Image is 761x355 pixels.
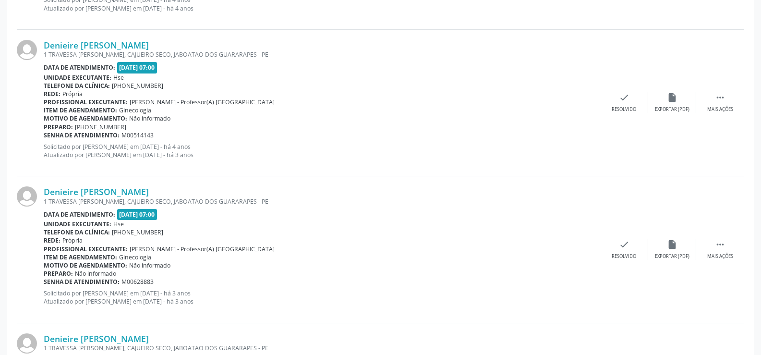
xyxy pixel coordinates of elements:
span: [PHONE_NUMBER] [112,82,163,90]
p: Solicitado por [PERSON_NAME] em [DATE] - há 3 anos Atualizado por [PERSON_NAME] em [DATE] - há 3 ... [44,289,600,306]
div: Resolvido [612,253,636,260]
b: Motivo de agendamento: [44,261,127,269]
span: [PHONE_NUMBER] [112,228,163,236]
b: Profissional executante: [44,98,128,106]
i: check [619,92,629,103]
span: Não informado [129,261,170,269]
b: Item de agendamento: [44,253,117,261]
a: Denieire [PERSON_NAME] [44,40,149,50]
div: Exportar (PDF) [655,253,689,260]
p: Solicitado por [PERSON_NAME] em [DATE] - há 4 anos Atualizado por [PERSON_NAME] em [DATE] - há 3 ... [44,143,600,159]
span: [PERSON_NAME] - Professor(A) [GEOGRAPHIC_DATA] [130,245,275,253]
b: Rede: [44,90,60,98]
span: [PERSON_NAME] - Professor(A) [GEOGRAPHIC_DATA] [130,98,275,106]
i: check [619,239,629,250]
div: 1 TRAVESSA [PERSON_NAME], CAJUEIRO SECO, JABOATAO DOS GUARARAPES - PE [44,50,600,59]
span: M00628883 [121,278,154,286]
div: Resolvido [612,106,636,113]
b: Unidade executante: [44,220,111,228]
b: Profissional executante: [44,245,128,253]
b: Rede: [44,236,60,245]
div: 1 TRAVESSA [PERSON_NAME], CAJUEIRO SECO, JABOATAO DOS GUARARAPES - PE [44,197,600,206]
div: Exportar (PDF) [655,106,689,113]
span: Não informado [75,269,116,278]
div: Mais ações [707,253,733,260]
a: Denieire [PERSON_NAME] [44,186,149,197]
b: Telefone da clínica: [44,228,110,236]
i:  [715,239,725,250]
i: insert_drive_file [667,239,677,250]
a: Denieire [PERSON_NAME] [44,333,149,344]
span: Ginecologia [119,253,151,261]
b: Senha de atendimento: [44,131,120,139]
b: Preparo: [44,123,73,131]
span: [DATE] 07:00 [117,209,157,220]
span: Não informado [129,114,170,122]
span: Ginecologia [119,106,151,114]
b: Telefone da clínica: [44,82,110,90]
div: 1 TRAVESSA [PERSON_NAME], CAJUEIRO SECO, JABOATAO DOS GUARARAPES - PE [44,344,600,352]
span: M00514143 [121,131,154,139]
img: img [17,333,37,354]
b: Data de atendimento: [44,210,115,219]
span: [DATE] 07:00 [117,62,157,73]
img: img [17,186,37,207]
div: Mais ações [707,106,733,113]
b: Data de atendimento: [44,63,115,72]
span: Própria [62,236,83,245]
span: Hse [113,220,124,228]
b: Item de agendamento: [44,106,117,114]
b: Unidade executante: [44,73,111,82]
b: Senha de atendimento: [44,278,120,286]
img: img [17,40,37,60]
i:  [715,92,725,103]
span: [PHONE_NUMBER] [75,123,126,131]
b: Preparo: [44,269,73,278]
span: Hse [113,73,124,82]
b: Motivo de agendamento: [44,114,127,122]
i: insert_drive_file [667,92,677,103]
span: Própria [62,90,83,98]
